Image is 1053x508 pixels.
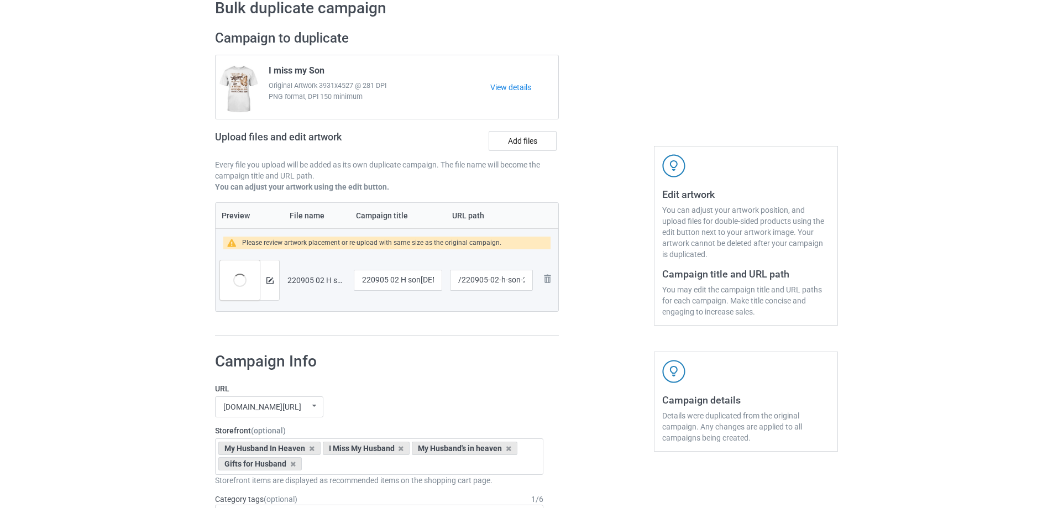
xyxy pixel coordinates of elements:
div: My Husband's in heaven [412,442,517,455]
h2: Upload files and edit artwork [215,131,421,151]
h3: Campaign details [662,394,830,406]
img: svg+xml;base64,PD94bWwgdmVyc2lvbj0iMS4wIiBlbmNvZGluZz0iVVRGLTgiPz4KPHN2ZyB3aWR0aD0iMTRweCIgaGVpZ2... [266,277,274,284]
div: Gifts for Husband [218,457,302,470]
b: You can adjust your artwork using the edit button. [215,182,389,191]
img: svg+xml;base64,PD94bWwgdmVyc2lvbj0iMS4wIiBlbmNvZGluZz0iVVRGLTgiPz4KPHN2ZyB3aWR0aD0iMjhweCIgaGVpZ2... [541,272,554,285]
th: URL path [446,203,537,228]
span: PNG format, DPI 150 minimum [269,91,490,102]
th: File name [284,203,350,228]
span: I miss my Son [269,65,324,80]
div: 1 / 6 [531,494,543,505]
div: Storefront items are displayed as recommended items on the shopping cart page. [215,475,543,486]
label: Storefront [215,425,543,436]
div: I Miss My Husband [323,442,410,455]
div: You may edit the campaign title and URL paths for each campaign. Make title concise and engaging ... [662,284,830,317]
th: Campaign title [350,203,446,228]
span: (optional) [264,495,297,504]
label: URL [215,383,543,394]
img: svg+xml;base64,PD94bWwgdmVyc2lvbj0iMS4wIiBlbmNvZGluZz0iVVRGLTgiPz4KPHN2ZyB3aWR0aD0iNDJweCIgaGVpZ2... [662,360,685,383]
label: Add files [489,131,557,151]
div: Details were duplicated from the original campaign. Any changes are applied to all campaigns bein... [662,410,830,443]
span: (optional) [251,426,286,435]
h2: Campaign to duplicate [215,30,559,47]
th: Preview [216,203,284,228]
h1: Campaign Info [215,352,543,371]
div: Please review artwork placement or re-upload with same size as the original campaign. [242,237,501,249]
div: 220905 02 H son[DEMOGRAPHIC_DATA].png [287,275,346,286]
h3: Edit artwork [662,188,830,201]
div: [DOMAIN_NAME][URL] [223,403,301,411]
div: You can adjust your artwork position, and upload files for double-sided products using the edit b... [662,205,830,260]
p: Every file you upload will be added as its own duplicate campaign. The file name will become the ... [215,159,559,181]
img: svg+xml;base64,PD94bWwgdmVyc2lvbj0iMS4wIiBlbmNvZGluZz0iVVRGLTgiPz4KPHN2ZyB3aWR0aD0iNDJweCIgaGVpZ2... [662,154,685,177]
span: Original Artwork 3931x4527 @ 281 DPI [269,80,490,91]
div: My Husband In Heaven [218,442,321,455]
h3: Campaign title and URL path [662,268,830,280]
label: Category tags [215,494,297,505]
img: warning [227,239,242,247]
a: View details [490,82,558,93]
